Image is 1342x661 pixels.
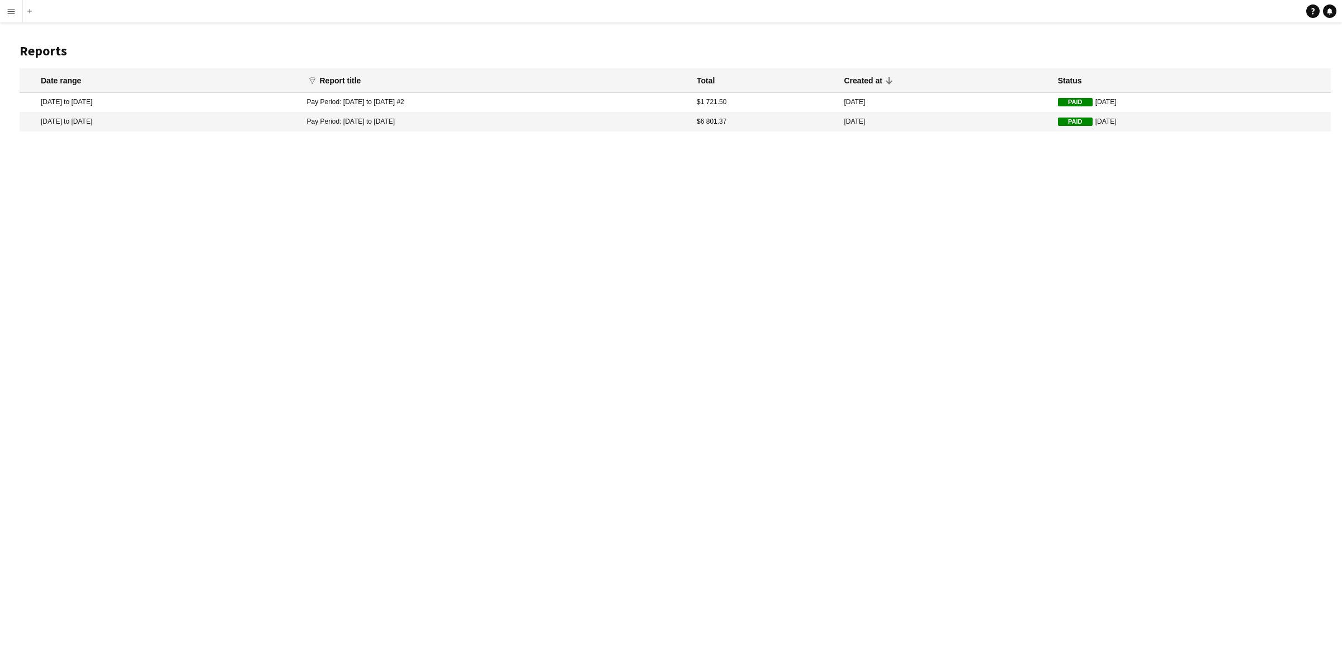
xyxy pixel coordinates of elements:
[839,112,1052,132] mat-cell: [DATE]
[20,112,301,132] mat-cell: [DATE] to [DATE]
[1052,112,1331,132] mat-cell: [DATE]
[1058,98,1093,106] span: Paid
[691,93,838,112] mat-cell: $1 721.50
[844,76,882,86] div: Created at
[844,76,892,86] div: Created at
[301,93,692,112] mat-cell: Pay Period: [DATE] to [DATE] #2
[1052,93,1331,112] mat-cell: [DATE]
[301,112,692,132] mat-cell: Pay Period: [DATE] to [DATE]
[20,43,1331,59] h1: Reports
[41,76,81,86] div: Date range
[1058,118,1093,126] span: Paid
[320,76,361,86] div: Report title
[1058,76,1082,86] div: Status
[320,76,371,86] div: Report title
[20,93,301,112] mat-cell: [DATE] to [DATE]
[839,93,1052,112] mat-cell: [DATE]
[691,112,838,132] mat-cell: $6 801.37
[697,76,715,86] div: Total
